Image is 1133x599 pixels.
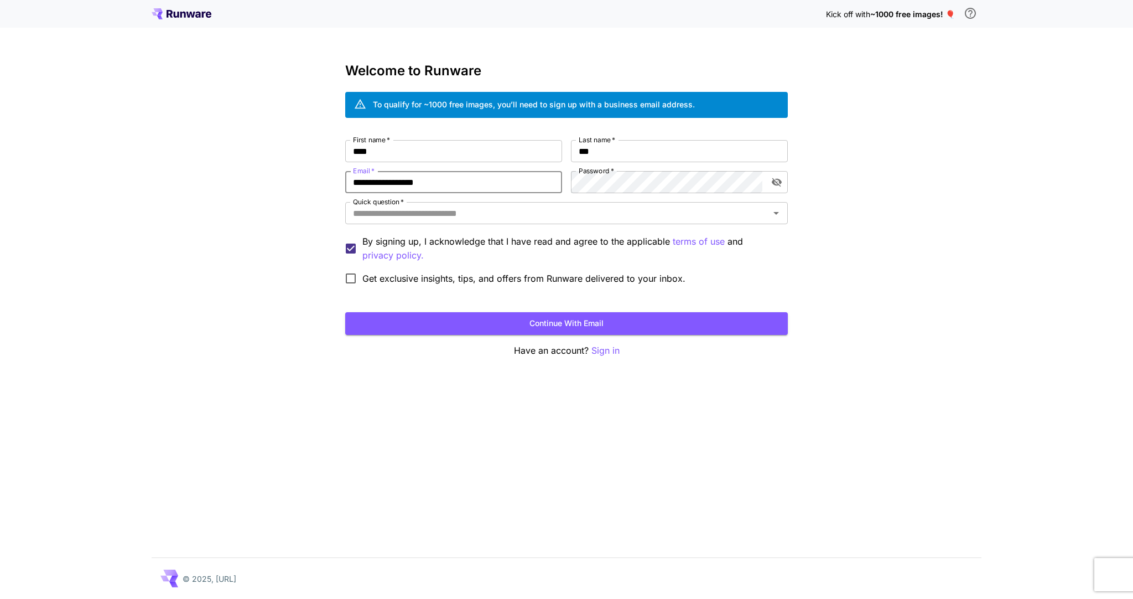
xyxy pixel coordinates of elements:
[362,249,424,262] button: By signing up, I acknowledge that I have read and agree to the applicable terms of use and
[345,63,788,79] h3: Welcome to Runware
[959,2,981,24] button: In order to qualify for free credit, you need to sign up with a business email address and click ...
[579,166,614,175] label: Password
[345,312,788,335] button: Continue with email
[353,166,375,175] label: Email
[673,235,725,249] p: terms of use
[826,9,870,19] span: Kick off with
[345,344,788,358] p: Have an account?
[362,249,424,262] p: privacy policy.
[353,135,390,144] label: First name
[362,235,779,262] p: By signing up, I acknowledge that I have read and agree to the applicable and
[767,172,787,192] button: toggle password visibility
[183,573,236,585] p: © 2025, [URL]
[353,197,404,206] label: Quick question
[768,205,784,221] button: Open
[579,135,615,144] label: Last name
[870,9,955,19] span: ~1000 free images! 🎈
[362,272,685,285] span: Get exclusive insights, tips, and offers from Runware delivered to your inbox.
[373,99,695,110] div: To qualify for ~1000 free images, you’ll need to sign up with a business email address.
[673,235,725,249] button: By signing up, I acknowledge that I have read and agree to the applicable and privacy policy.
[591,344,620,358] button: Sign in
